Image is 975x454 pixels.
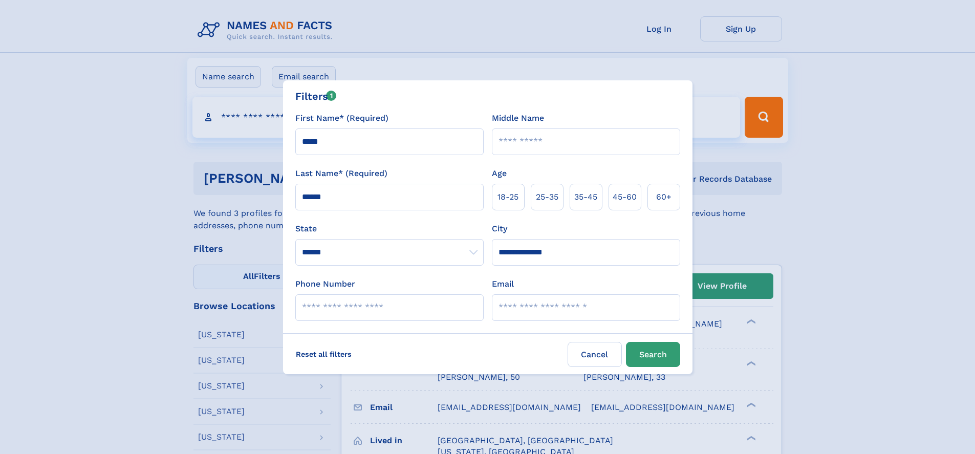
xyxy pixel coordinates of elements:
label: Phone Number [295,278,355,290]
div: Filters [295,89,337,104]
label: Email [492,278,514,290]
label: City [492,223,507,235]
span: 18‑25 [497,191,518,203]
label: First Name* (Required) [295,112,388,124]
button: Search [626,342,680,367]
label: Last Name* (Required) [295,167,387,180]
label: Cancel [568,342,622,367]
span: 45‑60 [613,191,637,203]
label: Age [492,167,507,180]
span: 60+ [656,191,671,203]
label: State [295,223,484,235]
label: Middle Name [492,112,544,124]
span: 35‑45 [574,191,597,203]
span: 25‑35 [536,191,558,203]
label: Reset all filters [289,342,358,366]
